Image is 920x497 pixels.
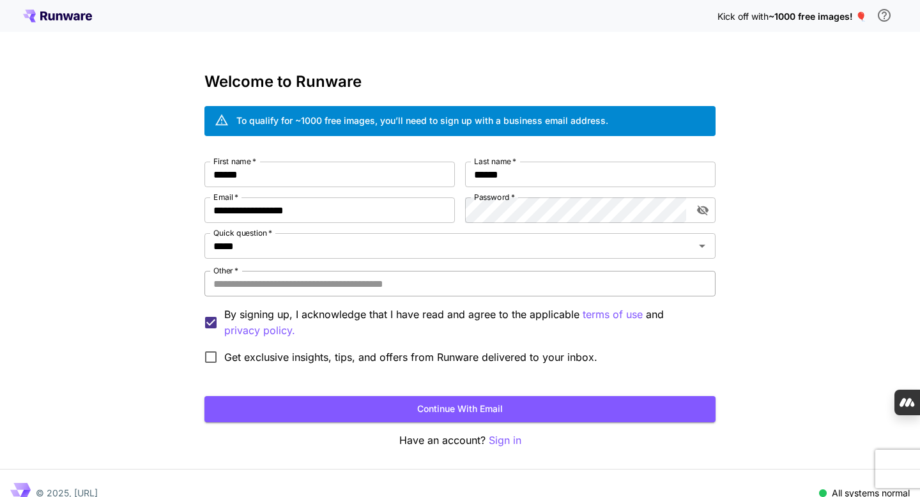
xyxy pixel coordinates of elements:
[474,156,516,167] label: Last name
[213,192,238,203] label: Email
[474,192,515,203] label: Password
[583,307,643,323] button: By signing up, I acknowledge that I have read and agree to the applicable and privacy policy.
[583,307,643,323] p: terms of use
[717,11,769,22] span: Kick off with
[224,323,295,339] button: By signing up, I acknowledge that I have read and agree to the applicable terms of use and
[236,114,608,127] div: To qualify for ~1000 free images, you’ll need to sign up with a business email address.
[204,73,716,91] h3: Welcome to Runware
[224,307,705,339] p: By signing up, I acknowledge that I have read and agree to the applicable and
[691,199,714,222] button: toggle password visibility
[693,237,711,255] button: Open
[213,265,238,276] label: Other
[204,432,716,448] p: Have an account?
[871,3,897,28] button: In order to qualify for free credit, you need to sign up with a business email address and click ...
[224,349,597,365] span: Get exclusive insights, tips, and offers from Runware delivered to your inbox.
[769,11,866,22] span: ~1000 free images! 🎈
[213,227,272,238] label: Quick question
[224,323,295,339] p: privacy policy.
[204,396,716,422] button: Continue with email
[213,156,256,167] label: First name
[489,432,521,448] button: Sign in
